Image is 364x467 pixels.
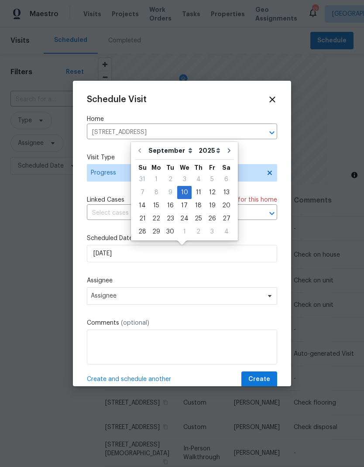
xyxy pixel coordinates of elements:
[87,206,253,220] input: Select cases
[163,213,177,225] div: 23
[87,95,147,104] span: Schedule Visit
[268,95,277,104] span: Close
[219,213,234,225] div: 27
[87,375,171,384] span: Create and schedule another
[219,186,234,199] div: Sat Sep 13 2025
[149,212,163,225] div: Mon Sep 22 2025
[192,186,205,199] div: 11
[194,165,203,171] abbr: Thursday
[163,173,177,186] div: Tue Sep 02 2025
[135,199,149,212] div: 14
[135,225,149,238] div: Sun Sep 28 2025
[219,173,234,186] div: Sat Sep 06 2025
[248,374,270,385] span: Create
[223,142,236,159] button: Go to next month
[149,199,163,212] div: Mon Sep 15 2025
[192,212,205,225] div: Thu Sep 25 2025
[205,212,219,225] div: Fri Sep 26 2025
[205,186,219,199] div: 12
[135,186,149,199] div: Sun Sep 07 2025
[219,199,234,212] div: Sat Sep 20 2025
[166,165,174,171] abbr: Tuesday
[177,199,192,212] div: 17
[205,173,219,185] div: 5
[135,186,149,199] div: 7
[135,213,149,225] div: 21
[138,165,147,171] abbr: Sunday
[209,165,215,171] abbr: Friday
[149,173,163,186] div: Mon Sep 01 2025
[177,173,192,186] div: Wed Sep 03 2025
[149,173,163,185] div: 1
[192,226,205,238] div: 2
[149,199,163,212] div: 15
[149,213,163,225] div: 22
[222,165,230,171] abbr: Saturday
[91,168,261,177] span: Progress
[149,186,163,199] div: 8
[135,199,149,212] div: Sun Sep 14 2025
[135,212,149,225] div: Sun Sep 21 2025
[87,234,277,243] label: Scheduled Date
[149,225,163,238] div: Mon Sep 29 2025
[192,225,205,238] div: Thu Oct 02 2025
[163,186,177,199] div: 9
[192,213,205,225] div: 25
[135,226,149,238] div: 28
[135,173,149,186] div: Sun Aug 31 2025
[87,153,277,162] label: Visit Type
[135,173,149,185] div: 31
[219,186,234,199] div: 13
[177,213,192,225] div: 24
[163,186,177,199] div: Tue Sep 09 2025
[241,371,277,388] button: Create
[91,292,262,299] span: Assignee
[219,226,234,238] div: 4
[219,212,234,225] div: Sat Sep 27 2025
[219,173,234,185] div: 6
[192,199,205,212] div: Thu Sep 18 2025
[192,173,205,185] div: 4
[205,173,219,186] div: Fri Sep 05 2025
[177,226,192,238] div: 1
[163,173,177,185] div: 2
[205,186,219,199] div: Fri Sep 12 2025
[87,245,277,262] input: M/D/YYYY
[87,196,124,204] span: Linked Cases
[266,207,278,220] button: Open
[121,320,149,326] span: (optional)
[205,226,219,238] div: 3
[205,199,219,212] div: Fri Sep 19 2025
[149,226,163,238] div: 29
[87,126,253,139] input: Enter in an address
[177,173,192,185] div: 3
[205,225,219,238] div: Fri Oct 03 2025
[87,319,277,327] label: Comments
[192,199,205,212] div: 18
[196,144,223,157] select: Year
[219,199,234,212] div: 20
[146,144,196,157] select: Month
[177,212,192,225] div: Wed Sep 24 2025
[177,186,192,199] div: 10
[266,127,278,139] button: Open
[205,213,219,225] div: 26
[180,165,189,171] abbr: Wednesday
[192,173,205,186] div: Thu Sep 04 2025
[149,186,163,199] div: Mon Sep 08 2025
[87,276,277,285] label: Assignee
[163,212,177,225] div: Tue Sep 23 2025
[87,115,277,124] label: Home
[177,199,192,212] div: Wed Sep 17 2025
[177,186,192,199] div: Wed Sep 10 2025
[205,199,219,212] div: 19
[151,165,161,171] abbr: Monday
[163,225,177,238] div: Tue Sep 30 2025
[219,225,234,238] div: Sat Oct 04 2025
[163,226,177,238] div: 30
[177,225,192,238] div: Wed Oct 01 2025
[163,199,177,212] div: 16
[192,186,205,199] div: Thu Sep 11 2025
[133,142,146,159] button: Go to previous month
[163,199,177,212] div: Tue Sep 16 2025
